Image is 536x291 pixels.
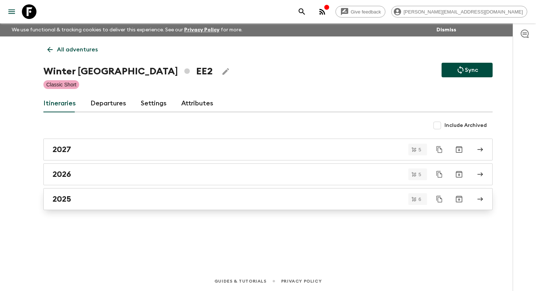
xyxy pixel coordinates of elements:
a: 2026 [43,163,493,185]
button: Archive [452,192,466,206]
button: Duplicate [433,193,446,206]
span: Include Archived [444,122,487,129]
button: menu [4,4,19,19]
button: Archive [452,167,466,182]
a: All adventures [43,42,102,57]
a: Privacy Policy [184,27,220,32]
button: search adventures [295,4,309,19]
a: 2027 [43,139,493,160]
span: 5 [414,172,426,177]
button: Duplicate [433,143,446,156]
a: Attributes [181,95,213,112]
h1: Winter [GEOGRAPHIC_DATA] EE2 [43,64,213,79]
a: Departures [90,95,126,112]
h2: 2025 [53,194,71,204]
span: 5 [414,147,426,152]
a: Itineraries [43,95,76,112]
p: All adventures [57,45,98,54]
button: Edit Adventure Title [218,64,233,79]
a: Guides & Tutorials [214,277,267,285]
button: Sync adventure departures to the booking engine [442,63,493,77]
button: Archive [452,142,466,157]
p: Sync [465,66,478,74]
a: Settings [141,95,167,112]
h2: 2027 [53,145,71,154]
button: Dismiss [435,25,458,35]
button: Duplicate [433,168,446,181]
span: Give feedback [347,9,385,15]
span: [PERSON_NAME][EMAIL_ADDRESS][DOMAIN_NAME] [400,9,527,15]
h2: 2026 [53,170,71,179]
a: Give feedback [335,6,385,18]
div: [PERSON_NAME][EMAIL_ADDRESS][DOMAIN_NAME] [391,6,527,18]
span: 6 [414,197,426,202]
a: Privacy Policy [281,277,322,285]
p: We use functional & tracking cookies to deliver this experience. See our for more. [9,23,245,36]
p: Classic Short [46,81,76,88]
a: 2025 [43,188,493,210]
